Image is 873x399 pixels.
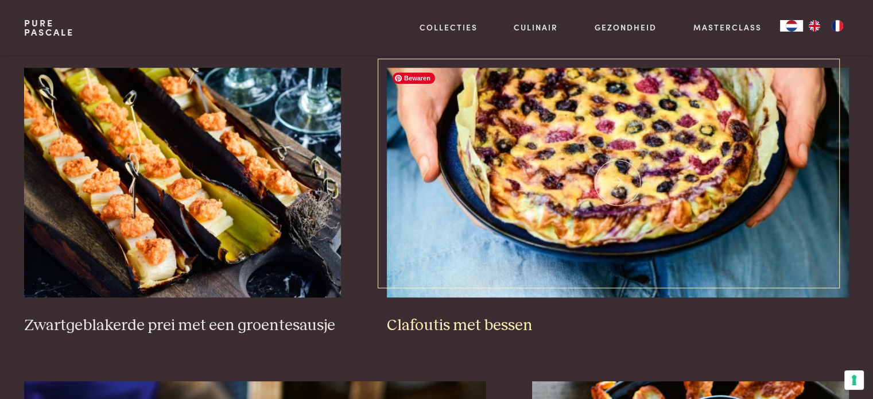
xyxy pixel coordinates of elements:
[780,20,849,32] aside: Language selected: Nederlands
[387,316,849,336] h3: Clafoutis met bessen
[595,21,657,33] a: Gezondheid
[24,316,341,336] h3: Zwartgeblakerde prei met een groentesausje
[420,21,478,33] a: Collecties
[780,20,803,32] a: NL
[393,72,435,84] span: Bewaren
[387,68,849,335] a: Clafoutis met bessen Clafoutis met bessen
[803,20,826,32] a: EN
[780,20,803,32] div: Language
[387,68,849,297] img: Clafoutis met bessen
[24,68,341,335] a: Zwartgeblakerde prei met een groentesausje Zwartgeblakerde prei met een groentesausje
[24,68,341,297] img: Zwartgeblakerde prei met een groentesausje
[514,21,558,33] a: Culinair
[803,20,849,32] ul: Language list
[826,20,849,32] a: FR
[844,370,864,390] button: Uw voorkeuren voor toestemming voor trackingtechnologieën
[24,18,74,37] a: PurePascale
[693,21,762,33] a: Masterclass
